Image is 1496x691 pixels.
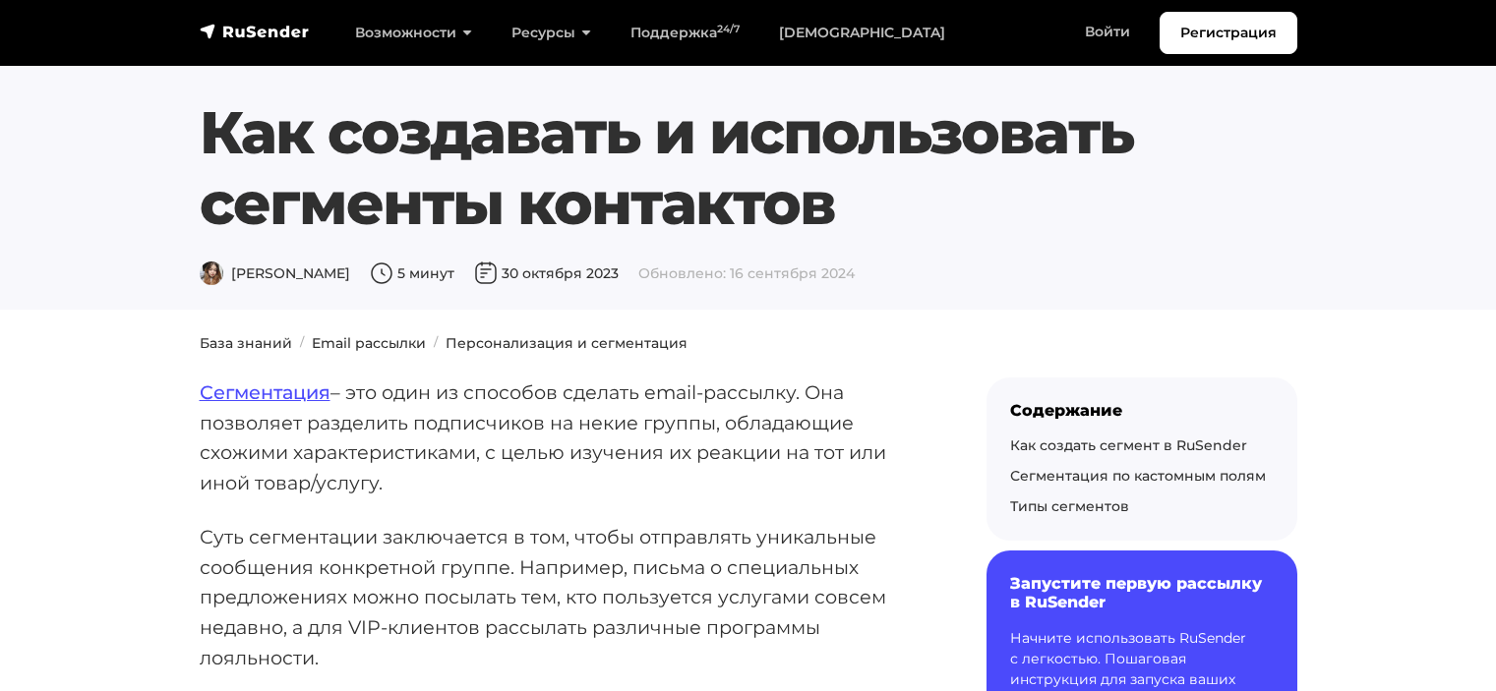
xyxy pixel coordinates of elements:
[1010,436,1247,454] a: Как создать сегмент в RuSender
[1160,12,1297,54] a: Регистрация
[370,261,393,285] img: Время чтения
[200,97,1297,239] h1: Как создавать и использовать сегменты контактов
[474,264,619,282] span: 30 октября 2023
[492,13,611,53] a: Ресурсы
[1010,574,1274,611] h6: Запустите первую рассылку в RuSender
[474,261,498,285] img: Дата публикации
[200,264,350,282] span: [PERSON_NAME]
[1010,401,1274,420] div: Содержание
[1010,497,1129,515] a: Типы сегментов
[312,334,426,352] a: Email рассылки
[335,13,492,53] a: Возможности
[370,264,454,282] span: 5 минут
[200,522,924,673] p: Суть сегментации заключается в том, чтобы отправлять уникальные сообщения конкретной группе. Напр...
[200,380,330,404] a: Сегментация
[638,264,855,282] span: Обновлено: 16 сентября 2024
[446,334,688,352] a: Персонализация и сегментация
[200,22,310,41] img: RuSender
[717,23,740,35] sup: 24/7
[611,13,759,53] a: Поддержка24/7
[1010,467,1266,485] a: Сегментация по кастомным полям
[1065,12,1150,52] a: Войти
[200,334,292,352] a: База знаний
[200,377,924,498] p: – это один из способов сделать email-рассылку. Она позволяет разделить подписчиков на некие групп...
[759,13,965,53] a: [DEMOGRAPHIC_DATA]
[188,333,1309,354] nav: breadcrumb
